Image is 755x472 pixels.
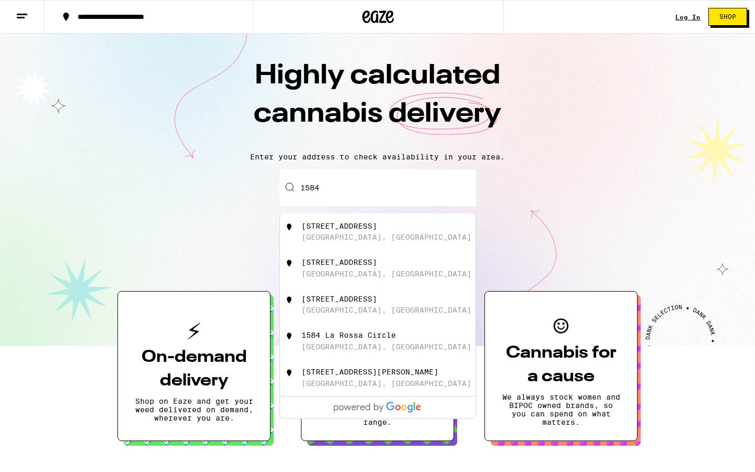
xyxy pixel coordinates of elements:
[502,341,620,389] h3: Cannabis for a cause
[284,368,295,378] img: 1584 Keesling Avenue
[301,306,471,314] div: [GEOGRAPHIC_DATA], [GEOGRAPHIC_DATA]
[135,397,253,422] p: Shop on Eaze and get your weed delivered on demand, wherever you are.
[484,291,638,441] button: Cannabis for a causeWe always stock women and BIPOC owned brands, so you can spend on what matters.
[301,233,471,241] div: [GEOGRAPHIC_DATA], [GEOGRAPHIC_DATA]
[301,295,377,303] div: [STREET_ADDRESS]
[301,270,471,278] div: [GEOGRAPHIC_DATA], [GEOGRAPHIC_DATA]
[284,222,295,232] img: 1584 Hallbrook Drive
[301,331,396,339] div: 1584 La Rossa Circle
[284,331,295,341] img: 1584 La Rossa Circle
[301,222,377,230] div: [STREET_ADDRESS]
[301,379,471,388] div: [GEOGRAPHIC_DATA], [GEOGRAPHIC_DATA]
[719,14,736,20] span: Shop
[301,368,438,376] div: [STREET_ADDRESS][PERSON_NAME]
[700,8,755,26] a: Shop
[117,291,271,441] button: On-demand deliveryShop on Eaze and get your weed delivered on demand, wherever you are.
[675,14,700,20] a: Log In
[6,7,75,16] span: Hi. Need any help?
[502,393,620,426] p: We always stock women and BIPOC owned brands, so you can spend on what matters.
[284,295,295,305] img: 1584 Willowdale Drive
[301,342,471,351] div: [GEOGRAPHIC_DATA], [GEOGRAPHIC_DATA]
[135,346,253,393] h3: On-demand delivery
[10,153,745,161] p: Enter your address to check availability in your area.
[708,8,747,26] button: Shop
[194,57,561,144] h1: Highly calculated cannabis delivery
[279,169,476,206] input: Enter your delivery address
[284,258,295,269] img: 1584 Meridian Avenue
[301,258,377,266] div: [STREET_ADDRESS]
